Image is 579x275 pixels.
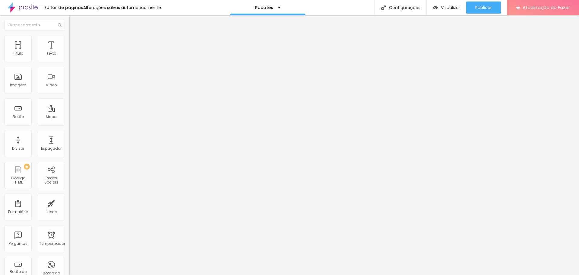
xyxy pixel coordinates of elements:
font: Botão [13,114,24,119]
img: Ícone [381,5,386,10]
font: Espaçador [41,146,62,151]
font: Visualizar [441,5,460,11]
font: Divisor [12,146,24,151]
font: Texto [46,51,56,56]
font: Ícone [46,209,57,214]
font: Mapa [46,114,57,119]
font: Editor de páginas [44,5,83,11]
button: Publicar [466,2,501,14]
font: Temporizador [39,241,65,246]
img: Ícone [58,23,62,27]
font: Formulário [8,209,28,214]
font: Publicar [475,5,492,11]
font: Configurações [389,5,420,11]
font: Pacotes [255,5,273,11]
img: view-1.svg [433,5,438,10]
font: Redes Sociais [44,175,58,185]
font: Imagem [10,82,26,88]
font: Alterações salvas automaticamente [83,5,161,11]
font: Atualização do Fazer [523,4,570,11]
font: Título [13,51,23,56]
font: Código HTML [11,175,25,185]
button: Visualizar [427,2,466,14]
input: Buscar elemento [5,20,65,30]
font: Vídeo [46,82,57,88]
font: Perguntas [9,241,27,246]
